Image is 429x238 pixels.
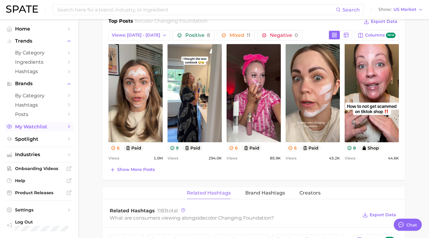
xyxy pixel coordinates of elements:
[5,24,74,34] a: Home
[15,93,63,98] span: by Category
[168,145,181,151] button: 9
[108,18,133,27] h1: Top Posts
[187,190,231,196] span: Related Hashtags
[185,33,210,38] span: Positive
[5,176,74,185] a: Help
[57,5,336,15] input: Search here for a brand, industry, or ingredient
[370,212,396,217] span: Export Data
[208,155,222,162] span: 294.0k
[5,188,74,197] a: Product Releases
[15,81,63,86] span: Brands
[230,33,250,38] span: Mixed
[207,32,210,38] span: 8
[108,166,156,174] button: Show more posts
[355,30,399,40] button: Columnsnew
[110,214,358,222] div: What are consumers viewing alongside ?
[15,26,63,32] span: Home
[110,208,155,214] span: Related Hashtags
[5,67,74,76] a: Hashtags
[15,59,63,65] span: Ingredients
[182,145,203,151] button: paid
[371,19,397,24] span: Export Data
[108,145,122,151] button: 6
[6,5,38,13] img: SPATE
[157,208,178,214] span: total
[5,150,74,159] button: Industries
[123,145,144,151] button: paid
[286,145,299,151] button: 6
[270,155,281,162] span: 85.9k
[299,190,321,196] span: Creators
[270,33,298,38] span: Negative
[15,69,63,74] span: Hashtags
[15,50,63,56] span: by Category
[300,145,321,151] button: paid
[378,8,392,11] span: Show
[15,207,63,213] span: Settings
[388,155,399,162] span: 44.6k
[15,219,69,225] span: Log Out
[15,190,63,195] span: Product Releases
[157,208,167,214] span: 1183
[5,217,74,233] a: Log out. Currently logged in with e-mail lhighfill@hunterpr.com.
[386,33,396,38] span: new
[15,136,63,142] span: Spotlight
[112,33,160,38] span: Views: [DATE] - [DATE]
[5,57,74,67] a: Ingredients
[15,38,63,44] span: Trends
[117,167,155,172] span: Show more posts
[295,32,298,38] span: 0
[329,155,340,162] span: 45.2k
[377,6,424,14] button: ShowUS Market
[5,100,74,110] a: Hashtags
[359,145,382,151] button: shop
[286,155,296,162] span: Views
[361,211,398,219] button: Export Data
[345,145,358,151] button: 8
[15,178,63,183] span: Help
[245,190,285,196] span: Brand Hashtags
[15,124,63,130] span: My Watchlist
[5,110,74,119] a: Posts
[241,145,262,151] button: paid
[343,7,360,13] span: Search
[345,155,355,162] span: Views
[205,215,271,221] span: color changing foundation
[247,32,250,38] span: 11
[108,30,170,40] button: Views: [DATE] - [DATE]
[5,122,74,131] a: My Watchlist
[5,48,74,57] a: by Category
[365,33,396,38] span: Columns
[5,164,74,173] a: Onboarding Videos
[141,18,208,24] span: color changing foundation
[15,102,63,108] span: Hashtags
[108,155,119,162] span: Views
[227,145,240,151] button: 6
[15,111,63,117] span: Posts
[135,18,208,27] h2: for
[15,166,63,171] span: Onboarding Videos
[5,79,74,88] button: Brands
[393,8,416,11] span: US Market
[168,155,178,162] span: Views
[5,91,74,100] a: by Category
[5,134,74,144] a: Spotlight
[5,205,74,214] a: Settings
[15,152,63,157] span: Industries
[227,155,237,162] span: Views
[5,37,74,46] button: Trends
[154,155,163,162] span: 1.0m
[362,18,399,26] button: Export Data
